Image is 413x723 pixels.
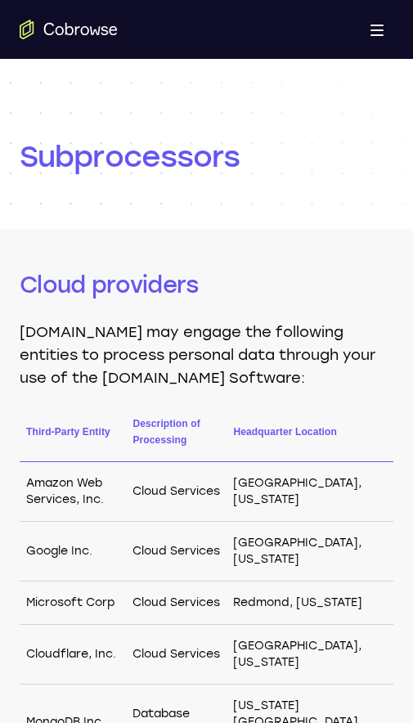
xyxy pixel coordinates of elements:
td: [GEOGRAPHIC_DATA], [US_STATE] [227,522,393,582]
th: Description of Processing [126,415,227,462]
td: Cloud Services [126,462,227,522]
td: Redmond, [US_STATE] [227,582,393,625]
th: Third-Party Entity [20,415,126,462]
td: [GEOGRAPHIC_DATA], [US_STATE] [227,625,393,685]
td: Microsoft Corp [20,582,126,625]
td: Cloudflare, Inc. [20,625,126,685]
p: [DOMAIN_NAME] may engage the following entities to process personal data through your use of the ... [20,321,393,389]
td: Cloud Services [126,582,227,625]
td: Cloud Services [126,522,227,582]
td: [GEOGRAPHIC_DATA], [US_STATE] [227,462,393,522]
td: Amazon Web Services, Inc. [20,462,126,522]
td: Cloud Services [126,625,227,685]
th: Headquarter Location [227,415,393,462]
h2: Cloud providers [20,268,393,301]
td: Google Inc. [20,522,126,582]
h1: Subprocessors [20,137,393,177]
a: Go to the home page [20,20,118,39]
